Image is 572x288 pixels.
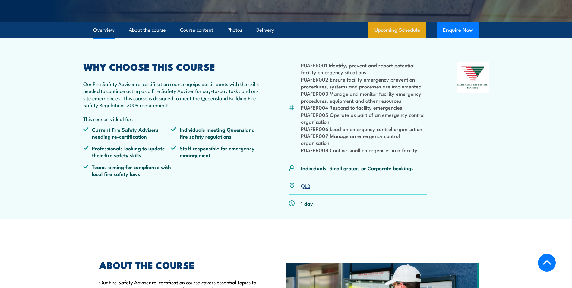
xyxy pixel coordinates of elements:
a: Overview [93,22,115,38]
a: Photos [227,22,242,38]
p: Individuals, Small groups or Corporate bookings [301,165,414,171]
a: QLD [301,182,310,189]
p: Our Fire Safety Adviser re-certification course equips participants with the skills needed to con... [83,80,259,109]
img: Nationally Recognised Training logo. [457,62,489,93]
li: Individuals meeting Queensland fire safety regulations [171,126,259,140]
p: 1 day [301,200,313,207]
li: PUAFER003 Manage and monitor facility emergency procedures, equipment and other resources [301,90,427,104]
li: Staff responsible for emergency management [171,145,259,159]
a: About the course [129,22,166,38]
li: Professionals looking to update their fire safety skills [83,145,171,159]
p: This course is ideal for: [83,115,259,122]
li: PUAFER006 Lead an emergency control organisation [301,125,427,132]
a: Upcoming Schedule [368,22,426,38]
li: PUAFER005 Operate as part of an emergency control organisation [301,111,427,125]
li: Current Fire Safety Advisers needing re-certification [83,126,171,140]
h2: ABOUT THE COURSE [99,261,258,269]
li: PUAFER002 Ensure facility emergency prevention procedures, systems and processes are implemented [301,76,427,90]
h2: WHY CHOOSE THIS COURSE [83,62,259,71]
li: PUAFER007 Manage an emergency control organisation [301,132,427,146]
li: Teams aiming for compliance with local fire safety laws [83,163,171,178]
li: PUAFER004 Respond to facility emergencies [301,104,427,111]
a: Delivery [256,22,274,38]
li: PUAFER001 Identify, prevent and report potential facility emergency situations [301,62,427,76]
a: Course content [180,22,213,38]
li: PUAFER008 Confine small emergencies in a facility [301,146,427,153]
button: Enquire Now [437,22,479,38]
